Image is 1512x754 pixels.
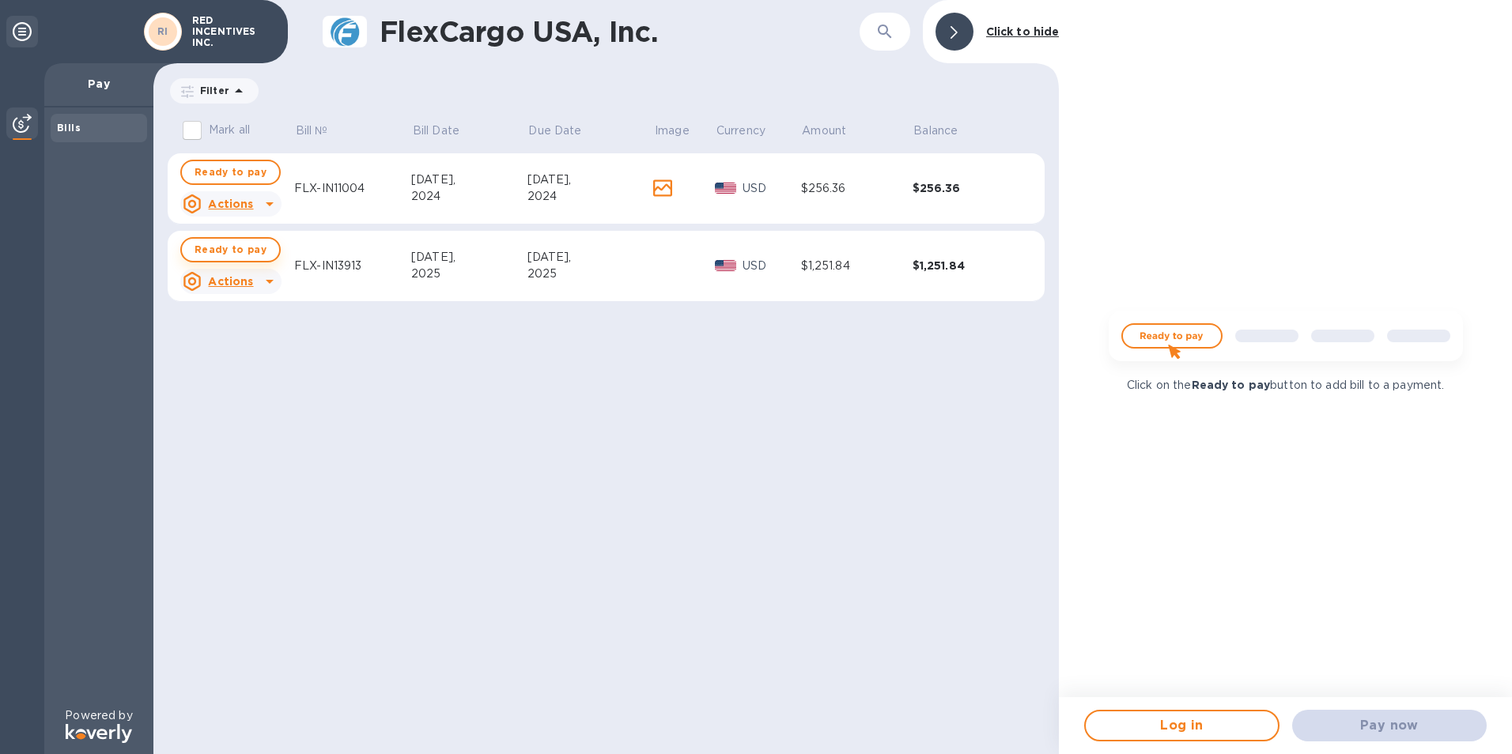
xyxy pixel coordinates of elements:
p: Currency [716,123,765,139]
span: Balance [913,123,978,139]
p: Bill № [296,123,328,139]
p: USD [743,258,801,274]
span: Bill Date [413,123,480,139]
p: Balance [913,123,958,139]
div: $256.36 [913,180,1024,196]
img: Logo [66,724,132,743]
span: Amount [802,123,867,139]
img: USD [715,260,736,271]
div: 2024 [527,188,654,205]
span: Ready to pay [195,163,266,182]
img: USD [715,183,736,194]
span: Log in [1098,716,1264,735]
div: $256.36 [801,180,913,197]
p: Image [655,123,690,139]
p: Bill Date [413,123,459,139]
div: FLX-IN13913 [294,258,411,274]
p: Powered by [65,707,132,724]
div: [DATE], [527,172,654,188]
div: 2025 [411,266,527,282]
p: Due Date [528,123,581,139]
p: Click on the button to add bill to a payment. [1127,377,1444,394]
b: Bills [57,122,81,134]
div: $1,251.84 [801,258,913,274]
p: Pay [57,76,141,92]
button: Ready to pay [180,160,281,185]
b: Click to hide [986,25,1060,38]
p: USD [743,180,801,197]
div: FLX-IN11004 [294,180,411,197]
div: $1,251.84 [913,258,1024,273]
b: RI [157,25,168,37]
p: Amount [802,123,846,139]
u: Actions [208,198,253,210]
div: [DATE], [527,249,654,266]
div: 2025 [527,266,654,282]
span: Ready to pay [195,240,266,259]
span: Due Date [528,123,602,139]
button: Ready to pay [180,237,281,262]
p: Filter [194,84,229,97]
u: Actions [208,275,253,288]
div: 2024 [411,188,527,205]
span: Bill № [296,123,349,139]
p: RED INCENTIVES INC. [192,15,271,48]
div: [DATE], [411,249,527,266]
p: Mark all [209,122,250,138]
button: Log in [1084,710,1279,741]
h1: FlexCargo USA, Inc. [380,15,792,48]
b: Ready to pay [1192,379,1271,391]
div: [DATE], [411,172,527,188]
